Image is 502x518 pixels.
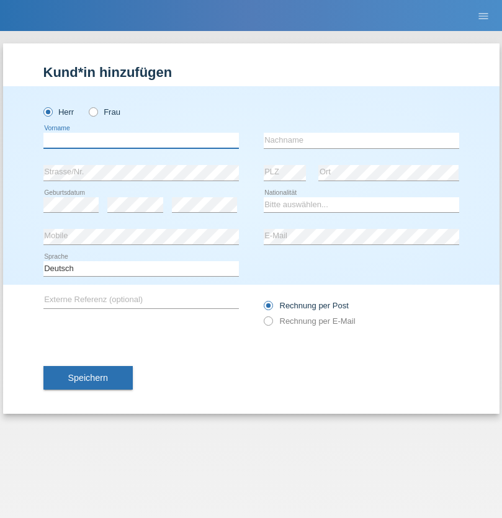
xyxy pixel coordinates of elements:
input: Rechnung per E-Mail [264,316,272,332]
label: Herr [43,107,74,117]
h1: Kund*in hinzufügen [43,65,459,80]
label: Frau [89,107,120,117]
a: menu [471,12,496,19]
input: Rechnung per Post [264,301,272,316]
i: menu [477,10,490,22]
label: Rechnung per Post [264,301,349,310]
label: Rechnung per E-Mail [264,316,356,326]
input: Herr [43,107,52,115]
span: Speichern [68,373,108,383]
input: Frau [89,107,97,115]
button: Speichern [43,366,133,390]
